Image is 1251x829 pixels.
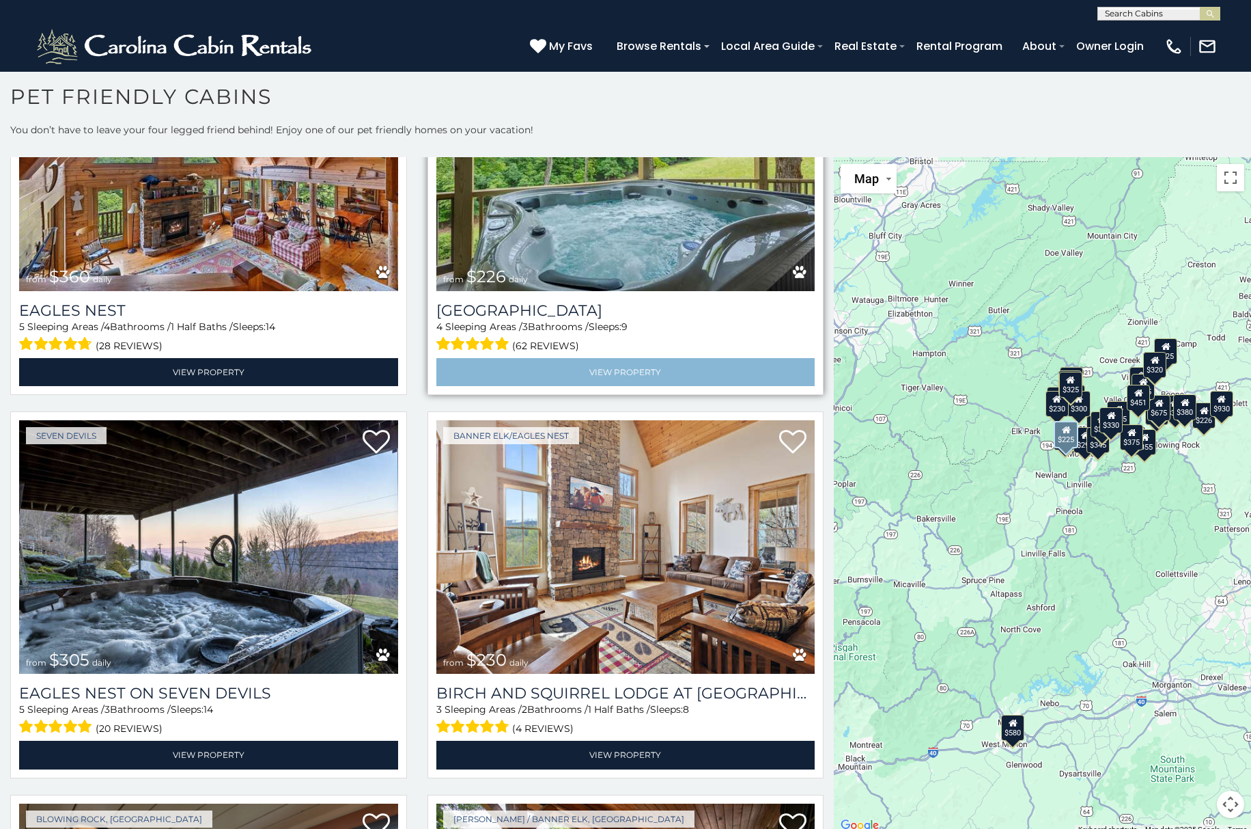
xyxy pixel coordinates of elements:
a: [GEOGRAPHIC_DATA] [436,301,815,320]
span: $230 [466,650,507,670]
div: $245 [1131,374,1155,400]
a: My Favs [530,38,596,55]
div: $355 [1053,424,1076,450]
span: from [443,274,464,284]
div: $325 [1060,367,1083,393]
div: $225 [1054,420,1078,448]
img: Majestic Mountain Hideaway [436,37,815,291]
div: Sleeping Areas / Bathrooms / Sleeps: [436,320,815,355]
div: $230 [1045,390,1068,416]
div: $930 [1210,390,1233,416]
div: $525 [1154,338,1177,364]
span: 9 [621,321,628,333]
span: 4 [436,321,442,333]
a: Rental Program [910,34,1009,58]
a: View Property [436,358,815,386]
a: View Property [19,741,398,769]
img: White-1-2.png [34,26,318,67]
span: 3 [104,703,110,716]
img: phone-regular-white.png [1164,37,1183,56]
a: Local Area Guide [714,34,821,58]
h3: Majestic Mountain Hideaway [436,301,815,320]
span: 1 Half Baths / [171,321,233,333]
span: 3 [522,321,528,333]
a: View Property [436,741,815,769]
a: Majestic Mountain Hideaway from $226 daily [436,37,815,291]
a: Eagles Nest on Seven Devils [19,684,398,703]
span: daily [92,657,111,668]
span: 5 [19,321,25,333]
div: $325 [1059,371,1082,397]
div: $375 [1120,424,1143,450]
div: Sleeping Areas / Bathrooms / Sleeps: [19,703,398,737]
span: 14 [266,321,275,333]
img: Eagles Nest on Seven Devils [19,420,398,675]
div: $320 [1143,351,1166,377]
span: 1 Half Baths / [588,703,650,716]
div: $355 [1133,429,1156,454]
div: $315 [1144,398,1168,424]
span: from [443,657,464,668]
a: Eagles Nest [19,301,398,320]
span: (28 reviews) [96,337,163,355]
a: Seven Devils [26,427,107,444]
span: $226 [466,267,506,286]
a: Eagles Nest from $360 daily [19,37,398,291]
a: Browse Rentals [610,34,708,58]
div: $360 [1129,366,1153,392]
h3: Birch and Squirrel Lodge at Eagles Nest [436,684,815,703]
span: 8 [683,703,689,716]
span: My Favs [549,38,593,55]
span: (20 reviews) [96,720,163,737]
span: (62 reviews) [512,337,579,355]
div: $345 [1086,427,1109,453]
div: $226 [1192,403,1215,429]
a: Birch and Squirrel Lodge at [GEOGRAPHIC_DATA] [436,684,815,703]
span: daily [93,274,112,284]
div: Sleeping Areas / Bathrooms / Sleeps: [436,703,815,737]
div: $675 [1147,394,1170,420]
a: Add to favorites [779,429,806,457]
a: About [1015,34,1063,58]
span: daily [509,274,528,284]
span: $360 [49,267,90,286]
div: $380 [1173,394,1196,420]
div: $300 [1067,390,1090,416]
div: $330 [1099,407,1123,433]
span: 3 [436,703,442,716]
a: Birch and Squirrel Lodge at Eagles Nest from $230 daily [436,420,815,675]
a: [PERSON_NAME] / Banner Elk, [GEOGRAPHIC_DATA] [443,811,694,828]
img: Eagles Nest [19,37,398,291]
div: $325 [1107,400,1130,426]
div: $315 [1163,395,1186,421]
a: Owner Login [1069,34,1151,58]
button: Map camera controls [1217,791,1244,818]
button: Change map style [841,164,897,193]
span: 5 [19,703,25,716]
div: $305 [1090,411,1113,437]
span: from [26,274,46,284]
a: Add to favorites [363,429,390,457]
span: (4 reviews) [512,720,574,737]
a: Banner Elk/Eagles Nest [443,427,579,444]
img: mail-regular-white.png [1198,37,1217,56]
div: $580 [1001,715,1024,741]
span: 4 [104,321,110,333]
span: from [26,657,46,668]
div: $290 [1073,426,1097,452]
a: Eagles Nest on Seven Devils from $305 daily [19,420,398,675]
a: Blowing Rock, [GEOGRAPHIC_DATA] [26,811,212,828]
button: Toggle fullscreen view [1217,164,1244,191]
span: Map [854,172,879,186]
a: View Property [19,358,398,386]
span: daily [509,657,529,668]
span: 14 [203,703,213,716]
img: Birch and Squirrel Lodge at Eagles Nest [436,420,815,675]
span: $305 [49,650,89,670]
a: Real Estate [828,34,903,58]
span: 2 [522,703,527,716]
div: $310 [1058,370,1082,396]
div: $451 [1127,385,1150,411]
